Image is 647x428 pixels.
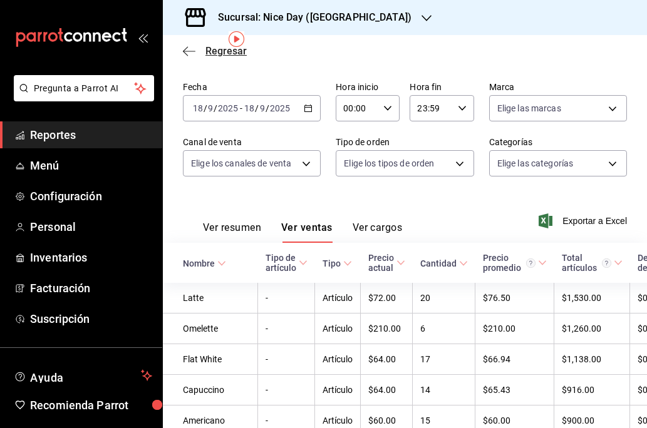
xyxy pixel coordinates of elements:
div: Precio actual [368,253,394,273]
span: Precio actual [368,253,405,273]
td: Omelette [163,313,258,344]
span: Personal [30,218,152,235]
td: $65.43 [475,375,554,405]
span: Precio promedio [483,253,547,273]
span: Regresar [205,45,247,57]
span: Inventarios [30,249,152,266]
td: Artículo [315,375,361,405]
td: $64.00 [361,375,413,405]
td: $64.00 [361,344,413,375]
span: / [266,103,269,113]
label: Hora inicio [336,83,400,91]
label: Marca [489,83,627,91]
span: Configuración [30,188,152,205]
svg: El total artículos considera cambios de precios en los artículos así como costos adicionales por ... [602,258,611,268]
button: Ver resumen [203,222,261,243]
img: Tooltip marker [229,31,244,47]
td: Capuccino [163,375,258,405]
span: Elige los tipos de orden [344,157,434,170]
td: $1,138.00 [554,344,630,375]
button: Ver cargos [353,222,403,243]
div: navigation tabs [203,222,402,243]
td: - [258,313,315,344]
button: Exportar a Excel [541,213,627,228]
div: Tipo de artículo [266,253,296,273]
td: Artículo [315,313,361,344]
td: - [258,375,315,405]
td: 14 [413,375,475,405]
input: -- [244,103,255,113]
div: Precio promedio [483,253,536,273]
td: Flat White [163,344,258,375]
span: / [204,103,207,113]
span: Reportes [30,126,152,143]
td: $1,260.00 [554,313,630,344]
td: $66.94 [475,344,554,375]
td: Artículo [315,344,361,375]
label: Categorías [489,138,627,146]
input: -- [192,103,204,113]
button: Pregunta a Parrot AI [14,75,154,101]
span: Elige las marcas [497,102,561,115]
div: Tipo [323,258,341,268]
input: -- [259,103,266,113]
td: - [258,344,315,375]
label: Tipo de orden [336,138,474,146]
span: Recomienda Parrot [30,397,152,414]
div: Nombre [183,258,215,268]
button: open_drawer_menu [138,33,148,43]
td: Artículo [315,283,361,313]
input: ---- [217,103,239,113]
td: $72.00 [361,283,413,313]
span: / [255,103,259,113]
span: Ayuda [30,368,136,383]
div: Total artículos [562,253,611,273]
td: $916.00 [554,375,630,405]
a: Pregunta a Parrot AI [9,91,154,104]
td: - [258,283,315,313]
td: $210.00 [361,313,413,344]
svg: Precio promedio = Total artículos / cantidad [526,258,536,268]
label: Hora fin [410,83,474,91]
td: 6 [413,313,475,344]
label: Canal de venta [183,138,321,146]
input: -- [207,103,214,113]
span: Suscripción [30,310,152,327]
button: Regresar [183,45,247,57]
button: Ver ventas [281,222,333,243]
span: Menú [30,157,152,174]
td: $1,530.00 [554,283,630,313]
div: Cantidad [420,258,457,268]
span: Pregunta a Parrot AI [34,82,135,95]
label: Fecha [183,83,321,91]
span: - [240,103,242,113]
td: Latte [163,283,258,313]
span: Total artículos [562,253,623,273]
span: Tipo de artículo [266,253,308,273]
td: $76.50 [475,283,554,313]
span: Facturación [30,280,152,297]
span: Cantidad [420,258,468,268]
h3: Sucursal: Nice Day ([GEOGRAPHIC_DATA]) [208,10,411,25]
td: 20 [413,283,475,313]
span: / [214,103,217,113]
td: $210.00 [475,313,554,344]
span: Elige los canales de venta [191,157,291,170]
span: Nombre [183,258,226,268]
span: Elige las categorías [497,157,574,170]
span: Tipo [323,258,352,268]
td: 17 [413,344,475,375]
input: ---- [269,103,291,113]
